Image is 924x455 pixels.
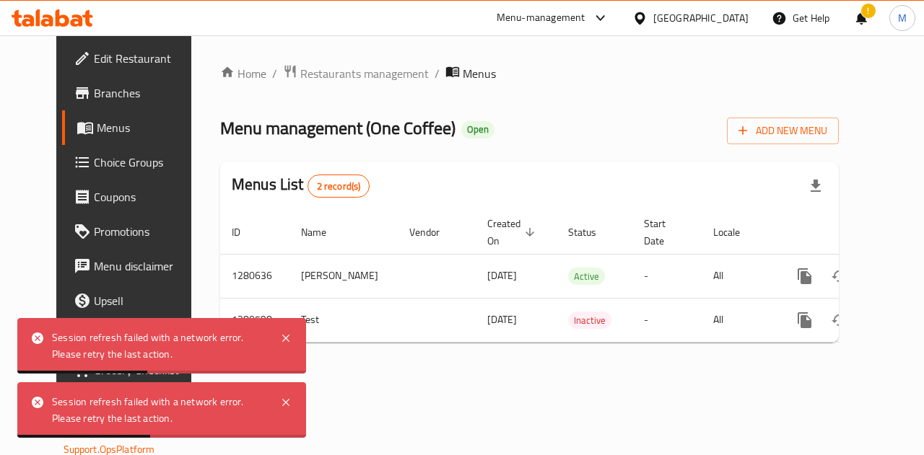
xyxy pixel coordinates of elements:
[788,303,822,337] button: more
[94,292,199,309] span: Upsell
[727,118,839,144] button: Add New Menu
[62,249,211,283] a: Menu disclaimer
[220,65,266,82] a: Home
[232,224,259,241] span: ID
[788,259,822,293] button: more
[702,298,776,342] td: All
[52,394,266,426] div: Session refresh failed with a network error. Please retry the last action.
[94,257,199,275] span: Menu disclaimer
[94,361,199,379] span: Grocery Checklist
[497,9,585,27] div: Menu-management
[487,310,517,329] span: [DATE]
[272,65,277,82] li: /
[62,110,211,145] a: Menus
[632,298,702,342] td: -
[283,64,429,83] a: Restaurants management
[62,214,211,249] a: Promotions
[713,224,759,241] span: Locale
[487,266,517,285] span: [DATE]
[653,10,749,26] div: [GEOGRAPHIC_DATA]
[300,65,429,82] span: Restaurants management
[461,121,494,138] div: Open
[62,180,211,214] a: Coupons
[97,119,199,136] span: Menus
[94,154,199,171] span: Choice Groups
[308,175,370,198] div: Total records count
[52,330,266,362] div: Session refresh failed with a network error. Please retry the last action.
[568,268,605,285] span: Active
[220,112,456,144] span: Menu management ( One Coffee )
[487,215,539,249] span: Created On
[62,283,211,318] a: Upsell
[289,254,398,298] td: [PERSON_NAME]
[308,180,370,193] span: 2 record(s)
[232,174,370,198] h2: Menus List
[644,215,684,249] span: Start Date
[822,303,857,337] button: Change Status
[702,254,776,298] td: All
[94,84,199,102] span: Branches
[463,65,496,82] span: Menus
[409,224,458,241] span: Vendor
[632,254,702,298] td: -
[435,65,440,82] li: /
[62,41,211,76] a: Edit Restaurant
[220,254,289,298] td: 1280636
[301,224,345,241] span: Name
[461,123,494,136] span: Open
[568,312,611,329] span: Inactive
[62,76,211,110] a: Branches
[568,224,615,241] span: Status
[94,223,199,240] span: Promotions
[220,298,289,342] td: 1280598
[62,145,211,180] a: Choice Groups
[220,64,839,83] nav: breadcrumb
[798,169,833,203] div: Export file
[289,298,398,342] td: Test
[94,188,199,206] span: Coupons
[822,259,857,293] button: Change Status
[898,10,907,26] span: M
[738,122,827,140] span: Add New Menu
[94,50,199,67] span: Edit Restaurant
